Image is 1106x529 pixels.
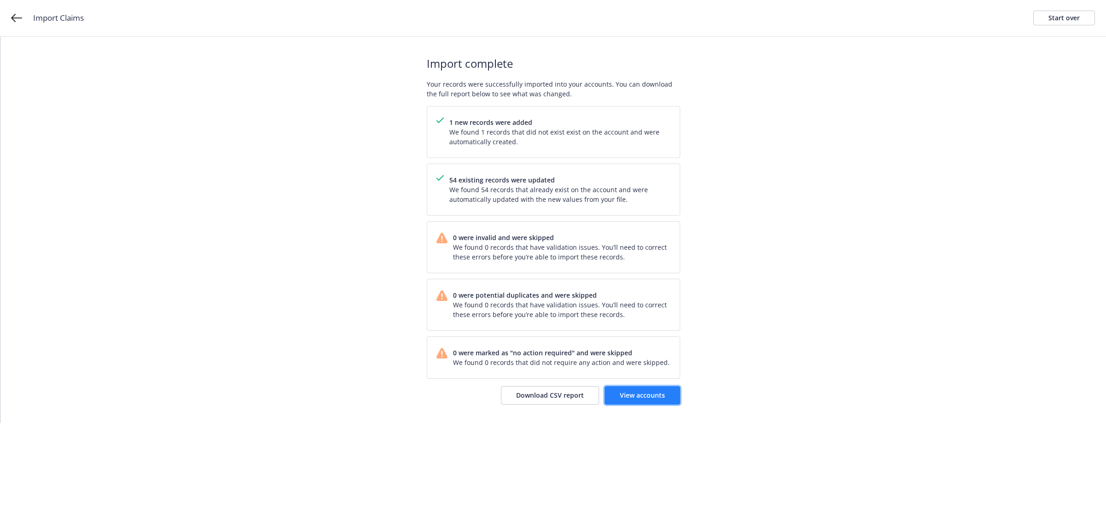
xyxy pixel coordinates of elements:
span: Download CSV report [516,391,584,400]
span: 54 existing records were updated [449,175,671,185]
span: We found 0 records that have validation issues. You’ll need to correct these errors before you’re... [453,242,671,262]
span: We found 54 records that already exist on the account and were automatically updated with the new... [449,185,671,204]
span: 0 were marked as "no action required" and were skipped [453,348,670,358]
span: Your records were successfully imported into your accounts. You can download the full report belo... [427,79,680,99]
span: We found 0 records that have validation issues. You’ll need to correct these errors before you’re... [453,300,671,319]
a: View accounts [605,386,680,405]
span: 0 were invalid and were skipped [453,233,671,242]
span: Import Claims [33,12,84,24]
span: 1 new records were added [449,118,671,127]
span: 0 were potential duplicates and were skipped [453,290,671,300]
span: We found 1 records that did not exist exist on the account and were automatically created. [449,127,671,147]
span: We found 0 records that did not require any action and were skipped. [453,358,670,367]
a: Start over [1033,11,1095,25]
span: View accounts [620,391,665,400]
span: Import complete [427,55,680,72]
div: Start over [1048,11,1080,25]
button: Download CSV report [501,386,599,405]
